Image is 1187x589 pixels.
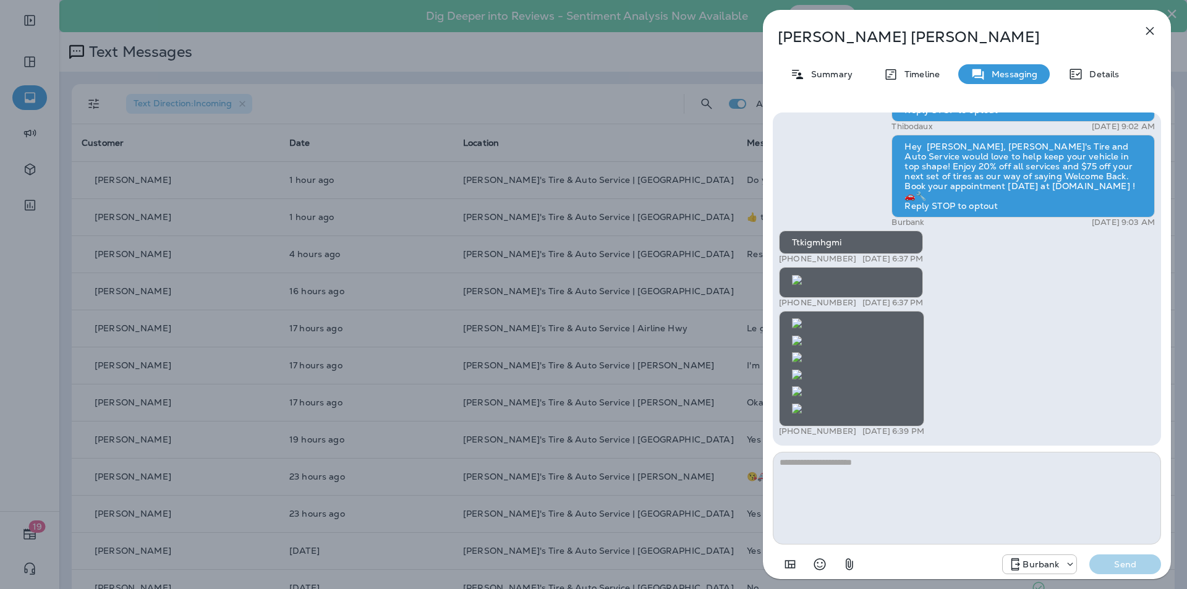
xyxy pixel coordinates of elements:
[1023,559,1059,569] p: Burbank
[862,254,923,264] p: [DATE] 6:37 PM
[891,218,924,227] p: Burbank
[891,135,1155,218] div: Hey [PERSON_NAME], [PERSON_NAME]'s Tire and Auto Service would love to help keep your vehicle in ...
[985,69,1037,79] p: Messaging
[792,352,802,362] img: twilio-download
[1092,122,1155,132] p: [DATE] 9:02 AM
[779,254,856,264] p: [PHONE_NUMBER]
[1083,69,1119,79] p: Details
[779,426,856,436] p: [PHONE_NUMBER]
[792,336,802,345] img: twilio-download
[898,69,940,79] p: Timeline
[862,426,924,436] p: [DATE] 6:39 PM
[807,552,832,577] button: Select an emoji
[1092,218,1155,227] p: [DATE] 9:03 AM
[778,552,802,577] button: Add in a premade template
[778,28,1115,46] p: [PERSON_NAME] [PERSON_NAME]
[792,318,802,328] img: twilio-download
[1003,557,1076,572] div: +1 (225) 372-6800
[862,298,923,308] p: [DATE] 6:37 PM
[779,231,923,254] div: Ttkigmhgmi
[792,386,802,396] img: twilio-download
[779,298,856,308] p: [PHONE_NUMBER]
[805,69,853,79] p: Summary
[792,370,802,379] img: twilio-download
[891,122,932,132] p: Thibodaux
[792,275,802,285] img: twilio-download
[792,404,802,413] img: twilio-download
